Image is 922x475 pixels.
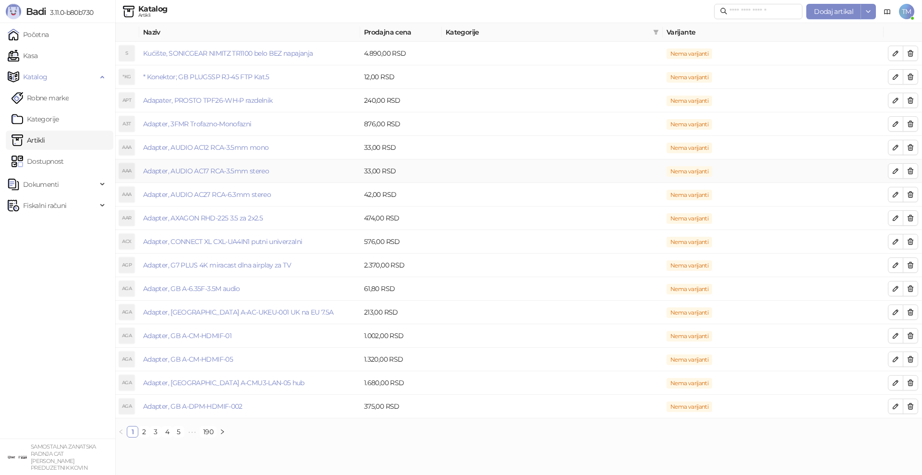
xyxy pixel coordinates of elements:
a: Adapter, GB A-CM-HDMIF-05 [143,355,233,364]
div: AAA [119,187,134,202]
a: Početna [8,25,49,44]
span: Nema varijanti [667,49,712,59]
a: Adapter, [GEOGRAPHIC_DATA] A-CMU3-LAN-05 hub [143,378,304,387]
div: AGA [119,375,134,390]
a: Adapter, AUDIO AC12 RCA-3.5mm mono [143,143,268,152]
span: Nema varijanti [667,378,712,389]
span: Nema varijanti [667,190,712,200]
span: Kategorije [446,27,649,37]
span: Dokumenti [23,175,59,194]
span: right [219,429,225,435]
td: Adapter, GB A-CM-HDMIF-01 [139,324,360,348]
span: Nema varijanti [667,119,712,130]
td: 1.320,00 RSD [360,348,442,371]
span: Nema varijanti [667,72,712,83]
a: Adapter, GB A-6.35F-3.5M audio [143,284,240,293]
a: Adapter, G7 PLUS 4K miracast dlna airplay za TV [143,261,291,269]
td: Adapter, G7 PLUS 4K miracast dlna airplay za TV [139,254,360,277]
img: Logo [6,4,21,19]
th: Naziv [139,23,360,42]
li: Sledećih 5 Strana [184,426,200,438]
div: S [119,46,134,61]
span: filter [653,29,659,35]
td: 4.890,00 RSD [360,42,442,65]
div: AGP [119,257,134,273]
a: * Konektor; GB PLUG5SP RJ-45 FTP Kat.5 [143,73,269,81]
span: Nema varijanti [667,96,712,106]
span: Badi [26,6,46,17]
td: Adapter, AXAGON RHD-225 3.5 za 2x2.5 [139,207,360,230]
span: Dodaj artikal [814,7,853,16]
div: ACX [119,234,134,249]
div: AGA [119,304,134,320]
a: Adapter, 3FMR Trofazno-Monofazni [143,120,252,128]
span: Nema varijanti [667,331,712,341]
a: 190 [200,426,216,437]
td: Kućište, SONICGEAR NIMITZ TR1100 belo BEZ napajanja [139,42,360,65]
td: 240,00 RSD [360,89,442,112]
a: Dokumentacija [880,4,895,19]
span: Nema varijanti [667,260,712,271]
td: Adapter, GB A-AC-UKEU-001 UK na EU 7.5A [139,301,360,324]
td: 33,00 RSD [360,159,442,183]
td: 61,80 RSD [360,277,442,301]
a: Adapter, CONNECT XL CXL-UA4IN1 putni univerzalni [143,237,302,246]
a: ArtikliArtikli [12,131,45,150]
span: Nema varijanti [667,402,712,412]
th: Varijante [663,23,884,42]
a: Robne marke [12,88,69,108]
a: Adapter, AUDIO AC17 RCA-3.5mm stereo [143,167,269,175]
td: 375,00 RSD [360,395,442,418]
span: Nema varijanti [667,284,712,294]
div: AGA [119,399,134,414]
a: 1 [127,426,138,437]
div: AAR [119,210,134,226]
small: SAMOSTALNA ZANATSKA RADNJA CAT [PERSON_NAME] PREDUZETNIK KOVIN [31,443,96,471]
td: 474,00 RSD [360,207,442,230]
span: left [118,429,124,435]
td: 12,00 RSD [360,65,442,89]
td: Adapter, AUDIO AC17 RCA-3.5mm stereo [139,159,360,183]
td: Adapter, GB A-6.35F-3.5M audio [139,277,360,301]
a: Adapater, PROSTO TPF26-WH-P razdelnik [143,96,272,105]
a: Adapter, GB A-DPM-HDMIF-002 [143,402,243,411]
td: Adapter, GB A-CM-HDMIF-05 [139,348,360,371]
span: 3.11.0-b80b730 [46,8,93,17]
td: 213,00 RSD [360,301,442,324]
li: 5 [173,426,184,438]
span: Nema varijanti [667,237,712,247]
td: Adapter, AUDIO AC27 RCA-6.3mm stereo [139,183,360,207]
td: 876,00 RSD [360,112,442,136]
div: A3T [119,116,134,132]
li: 4 [161,426,173,438]
span: Nema varijanti [667,354,712,365]
img: Artikli [123,6,134,17]
div: Artikli [138,13,168,18]
td: Adapter, GB A-DPM-HDMIF-002 [139,395,360,418]
span: Nema varijanti [667,166,712,177]
li: Prethodna strana [115,426,127,438]
a: Adapter, [GEOGRAPHIC_DATA] A-AC-UKEU-001 UK na EU 7.5A [143,308,333,317]
a: Adapter, GB A-CM-HDMIF-01 [143,331,231,340]
th: Prodajna cena [360,23,442,42]
td: Adapater, PROSTO TPF26-WH-P razdelnik [139,89,360,112]
span: Nema varijanti [667,307,712,318]
a: Kasa [8,46,37,65]
td: 1.002,00 RSD [360,324,442,348]
li: 190 [200,426,217,438]
div: AGA [119,352,134,367]
span: Fiskalni računi [23,196,66,215]
span: Katalog [23,67,48,86]
td: 33,00 RSD [360,136,442,159]
td: Adapter, CONNECT XL CXL-UA4IN1 putni univerzalni [139,230,360,254]
a: Kategorije [12,110,59,129]
button: right [217,426,228,438]
a: 4 [162,426,172,437]
td: 1.680,00 RSD [360,371,442,395]
span: filter [651,25,661,39]
button: left [115,426,127,438]
a: 3 [150,426,161,437]
div: AAA [119,163,134,179]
